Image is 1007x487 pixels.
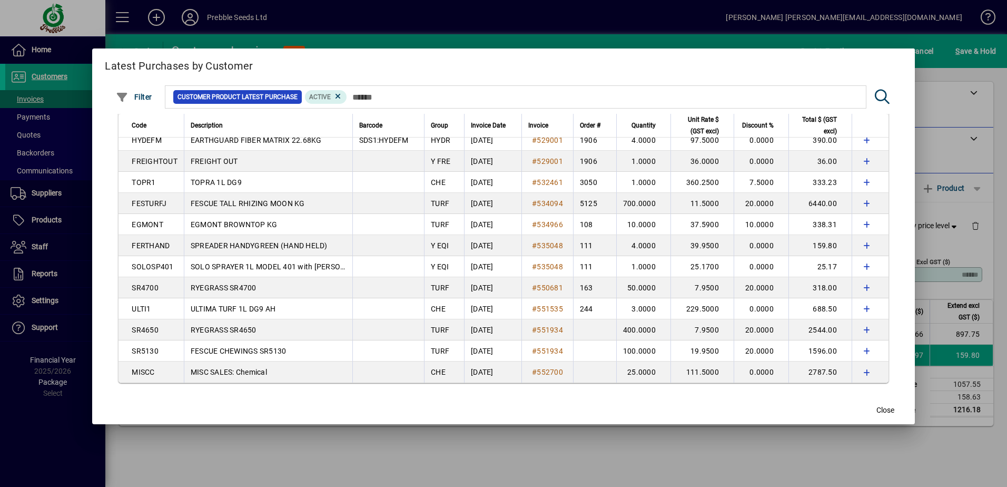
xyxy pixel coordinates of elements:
a: #532461 [528,177,567,188]
span: # [532,157,537,165]
span: # [532,136,537,144]
div: Order # [580,120,610,131]
span: # [532,262,537,271]
span: Invoice [528,120,548,131]
td: 10.0000 [734,214,788,235]
div: Barcode [359,120,418,131]
td: 0.0000 [734,130,788,151]
td: [DATE] [464,214,521,235]
td: 11.5000 [670,193,734,214]
span: 551535 [537,305,563,313]
td: 5125 [573,193,616,214]
td: [DATE] [464,277,521,298]
td: 50.0000 [616,277,670,298]
span: # [532,305,537,313]
span: CHE [431,305,446,313]
span: 529001 [537,157,563,165]
span: FERTHAND [132,241,170,250]
span: Discount % [742,120,774,131]
td: 159.80 [788,235,852,256]
a: #529001 [528,134,567,146]
td: 1.0000 [616,256,670,277]
td: 108 [573,214,616,235]
span: EGMONT [132,220,163,229]
span: FREIGHT OUT [191,157,238,165]
a: #551535 [528,303,567,315]
span: Order # [580,120,600,131]
td: 400.0000 [616,319,670,340]
span: Y EQI [431,262,449,271]
span: FESCUE CHEWINGS SR5130 [191,347,287,355]
td: 37.5900 [670,214,734,235]
td: 2787.50 [788,362,852,383]
button: Close [868,401,902,420]
td: [DATE] [464,172,521,193]
td: 111 [573,235,616,256]
td: 25.1700 [670,256,734,277]
button: Filter [113,87,155,106]
td: 111.5000 [670,362,734,383]
span: # [532,241,537,250]
td: 0.0000 [734,235,788,256]
td: [DATE] [464,235,521,256]
span: Unit Rate $ (GST excl) [677,114,719,137]
td: 1.0000 [616,172,670,193]
td: 1906 [573,151,616,172]
td: [DATE] [464,130,521,151]
td: 318.00 [788,277,852,298]
td: 19.9500 [670,340,734,362]
div: Invoice [528,120,567,131]
td: 333.23 [788,172,852,193]
td: 20.0000 [734,340,788,362]
span: # [532,199,537,208]
span: SDS1:HYDEFM [359,136,409,144]
span: EGMONT BROWNTOP KG [191,220,278,229]
td: 7.9500 [670,319,734,340]
span: TURF [431,220,449,229]
span: Total $ (GST excl) [795,114,837,137]
span: SR5130 [132,347,159,355]
span: TOPRA 1L DG9 [191,178,242,187]
span: FESTURFJ [132,199,166,208]
span: EARTHGUARD FIBER MATRIX 22.68KG [191,136,322,144]
span: 552700 [537,368,563,376]
td: 7.5000 [734,172,788,193]
td: 1906 [573,130,616,151]
td: 390.00 [788,130,852,151]
span: # [532,326,537,334]
td: [DATE] [464,319,521,340]
span: 529001 [537,136,563,144]
td: 2544.00 [788,319,852,340]
span: 535048 [537,241,563,250]
td: 20.0000 [734,277,788,298]
td: 244 [573,298,616,319]
span: TOPR1 [132,178,155,187]
div: Discount % [741,120,783,131]
span: HYDEFM [132,136,162,144]
mat-chip: Product Activation Status: Active [305,90,347,104]
span: SR4700 [132,284,159,292]
td: 0.0000 [734,256,788,277]
span: TURF [431,326,449,334]
span: ULTIMA TURF 1L DG9 AH [191,305,275,313]
a: #534094 [528,198,567,209]
div: Invoice Date [471,120,515,131]
span: # [532,347,537,355]
a: #535048 [528,240,567,251]
span: # [532,178,537,187]
td: [DATE] [464,340,521,362]
a: #534966 [528,219,567,230]
div: Quantity [623,120,665,131]
span: SOLOSP401 [132,262,173,271]
td: 229.5000 [670,298,734,319]
h2: Latest Purchases by Customer [92,48,915,79]
span: Filter [116,93,152,101]
a: #551934 [528,324,567,336]
span: # [532,220,537,229]
span: # [532,284,537,292]
td: 338.31 [788,214,852,235]
td: [DATE] [464,193,521,214]
div: Group [431,120,458,131]
span: FREIGHTOUT [132,157,177,165]
span: HYDR [431,136,450,144]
